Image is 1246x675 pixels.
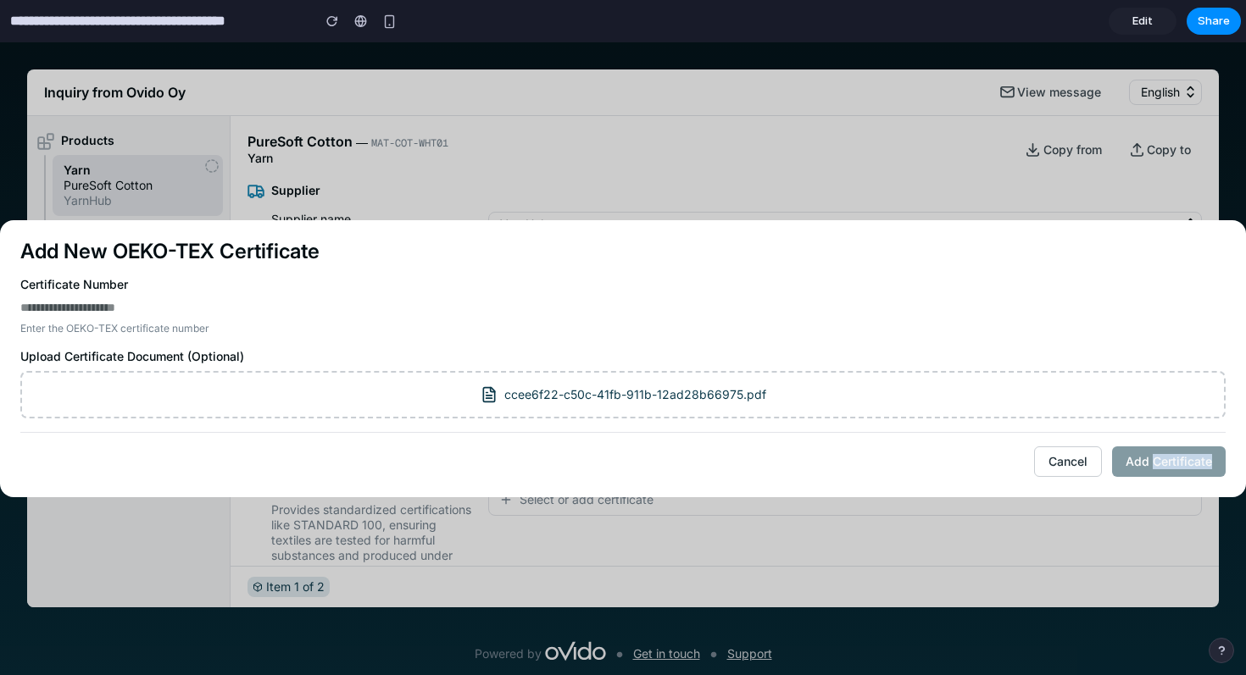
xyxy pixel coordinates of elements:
span: Edit [1132,13,1153,30]
span: ccee6f22-c50c-41fb-911b-12ad28b66975.pdf [504,345,766,360]
label: Certificate Number [20,235,1226,250]
span: Share [1198,13,1230,30]
button: Share [1187,8,1241,35]
a: Edit [1109,8,1176,35]
h2: Add New OEKO-TEX Certificate [20,198,1226,220]
span: Enter the OEKO-TEX certificate number [20,279,1226,293]
button: Cancel [1034,404,1102,434]
label: Upload Certificate Document (Optional) [20,307,1226,322]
